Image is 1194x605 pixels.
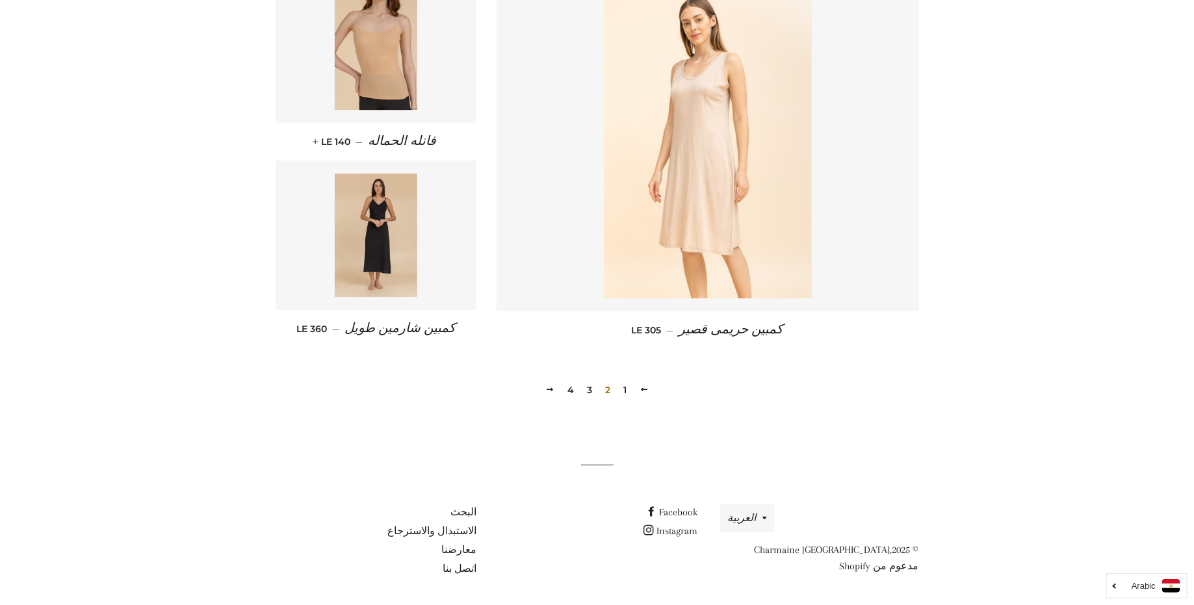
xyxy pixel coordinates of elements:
span: كمبين شارمين طويل [344,321,456,335]
span: 2 [600,380,616,400]
a: Facebook [646,506,697,518]
a: معارضنا [441,544,476,556]
a: Instagram [643,525,697,537]
span: LE 305 [632,324,662,336]
span: فانله الحماله [368,134,436,148]
span: — [356,136,363,148]
span: LE 360 [296,323,327,335]
a: كمبين شارمين طويل — LE 360 [276,310,477,347]
a: الاستبدال والاسترجاع [387,525,476,537]
button: العربية [720,504,775,532]
a: Charmaine [GEOGRAPHIC_DATA] [754,544,890,556]
a: 3 [582,380,597,400]
a: فانله الحماله — LE 140 [276,123,477,160]
span: LE 140 [315,136,350,148]
a: مدعوم من Shopify [839,560,918,572]
a: كمبين حريمى قصير — LE 305 [497,311,919,348]
span: — [332,323,339,335]
span: كمبين حريمى قصير [679,322,784,337]
span: — [667,324,674,336]
a: البحث [450,506,476,518]
a: 4 [562,380,579,400]
a: اتصل بنا [443,563,476,574]
p: © 2025, [717,542,918,574]
a: 1 [618,380,632,400]
i: Arabic [1132,582,1156,590]
a: Arabic [1113,579,1180,593]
